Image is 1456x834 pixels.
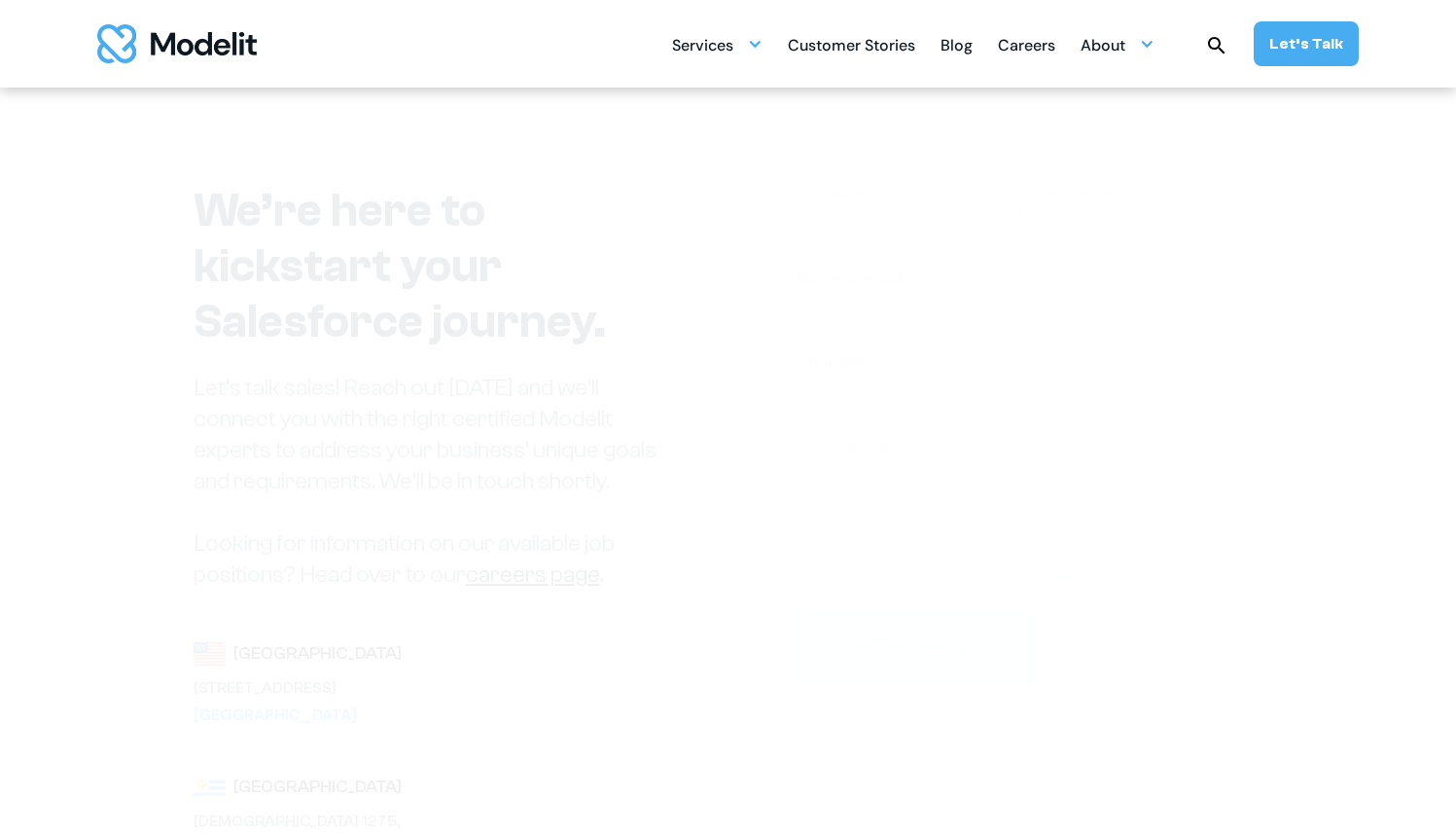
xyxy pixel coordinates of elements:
div: [GEOGRAPHIC_DATA] [233,640,402,668]
div: Services [672,25,763,63]
div: Get In Touch [843,635,959,662]
a: Let’s Talk [1254,21,1359,66]
div: Careers [998,28,1055,66]
div: Your message [797,437,1263,458]
div: About [1081,25,1154,63]
a: Blog [941,25,973,63]
div: Company [797,352,1263,374]
div: Let’s Talk [1269,33,1343,54]
a: Careers [998,25,1055,63]
button: Get In Touch [797,611,1035,685]
div: [STREET_ADDRESS] [194,676,408,700]
div: Customer Stories [788,28,915,66]
p: Let’s talk sales! Reach out [DATE] and we’ll connect you with the right certified Modelit experts... [194,373,680,591]
a: careers page [466,562,600,588]
a: Customer Stories [788,25,915,63]
div: Business email [797,268,1263,289]
a: home [97,24,257,63]
div: Services [672,28,733,66]
p: We respect your privacy. Learn more in our full [797,571,1104,586]
img: modelit logo [97,24,257,63]
h1: We’re here to kickstart your Salesforce journey. [194,183,680,349]
div: About [1081,28,1125,66]
div: [GEOGRAPHIC_DATA] [194,704,408,727]
div: Blog [941,28,973,66]
div: First name [797,183,1022,204]
div: Last name [1038,183,1263,204]
a: Privacy Policy. [1025,571,1104,585]
div: [GEOGRAPHIC_DATA] [233,774,402,801]
img: arrow right [969,636,992,660]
